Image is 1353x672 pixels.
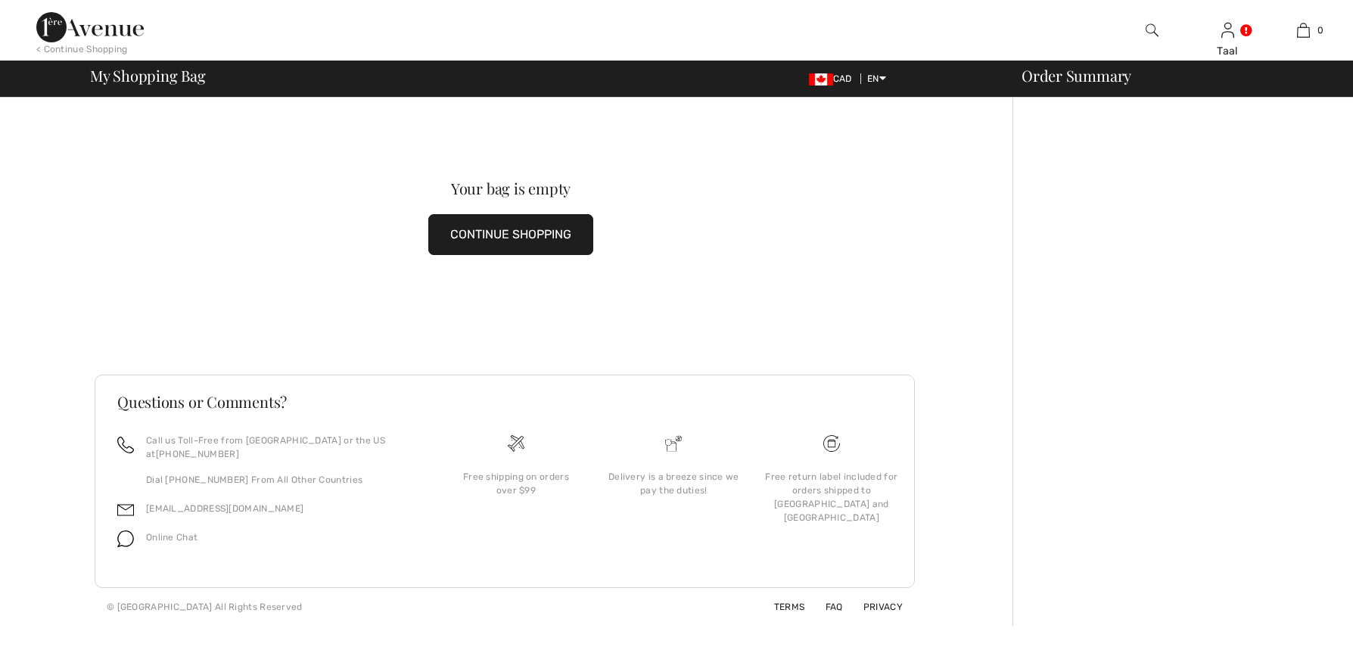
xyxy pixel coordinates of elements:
div: Delivery is a breeze since we pay the duties! [607,470,740,497]
img: search the website [1146,21,1159,39]
a: [EMAIL_ADDRESS][DOMAIN_NAME] [146,503,303,514]
a: [PHONE_NUMBER] [156,449,239,459]
span: 0 [1317,23,1323,37]
button: CONTINUE SHOPPING [428,214,593,255]
div: Your bag is empty [136,181,885,196]
img: 1ère Avenue [36,12,144,42]
a: 0 [1266,21,1340,39]
img: Delivery is a breeze since we pay the duties! [665,435,682,452]
div: Free return label included for orders shipped to [GEOGRAPHIC_DATA] and [GEOGRAPHIC_DATA] [765,470,898,524]
p: Call us Toll-Free from [GEOGRAPHIC_DATA] or the US at [146,434,419,461]
span: EN [867,73,886,84]
img: call [117,437,134,453]
span: CAD [809,73,858,84]
img: Free shipping on orders over $99 [508,435,524,452]
span: Online Chat [146,532,198,543]
img: chat [117,530,134,547]
a: Privacy [845,602,903,612]
a: FAQ [807,602,843,612]
div: Free shipping on orders over $99 [449,470,583,497]
div: © [GEOGRAPHIC_DATA] All Rights Reserved [107,600,303,614]
a: Terms [756,602,805,612]
img: My Bag [1297,21,1310,39]
a: Sign In [1221,23,1234,37]
h3: Questions or Comments? [117,394,892,409]
div: < Continue Shopping [36,42,128,56]
img: Free shipping on orders over $99 [823,435,840,452]
span: My Shopping Bag [90,68,206,83]
img: My Info [1221,21,1234,39]
p: Dial [PHONE_NUMBER] From All Other Countries [146,473,419,487]
div: Taal [1190,43,1264,59]
img: email [117,502,134,518]
div: Order Summary [1003,68,1344,83]
img: Canadian Dollar [809,73,833,86]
